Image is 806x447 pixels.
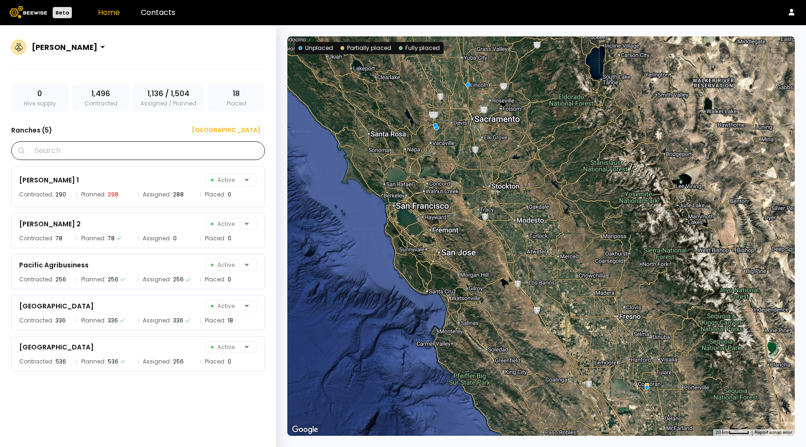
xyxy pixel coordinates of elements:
span: Assigned: [143,316,171,325]
div: Fully placed [399,44,440,52]
span: Active [211,300,241,312]
div: 336 [173,316,183,325]
span: Assigned: [143,190,171,199]
div: 0 [228,275,231,284]
span: 20 km [716,430,729,435]
div: Assigned / Planned [133,84,204,112]
div: Beta [53,7,72,18]
div: 256 [173,357,184,366]
span: Planned: [81,357,106,366]
span: Assigned: [143,234,171,243]
a: Home [98,7,120,18]
div: Unplaced [299,44,333,52]
a: Report a map error [755,430,792,435]
span: Planned: [81,190,106,199]
span: Active [211,342,241,353]
span: Assigned: [143,275,171,284]
div: Contracted [72,84,130,112]
div: [GEOGRAPHIC_DATA] [19,300,94,312]
div: Pacific Agribusiness [19,259,89,271]
span: Placed: [205,234,226,243]
span: Contracted: [19,234,54,243]
img: Google [290,424,320,436]
div: Hive supply [11,84,69,112]
span: Contracted: [19,190,54,199]
span: 18 [233,88,240,99]
span: Contracted: [19,275,54,284]
div: Partially placed [340,44,391,52]
div: 0 [228,357,231,366]
span: 1,136 / 1,504 [147,88,189,99]
div: 78 [108,234,115,243]
a: Contacts [141,7,175,18]
a: Open this area in Google Maps (opens a new window) [290,424,320,436]
span: 0 [37,88,42,99]
div: 256 [173,275,184,284]
div: 0 [173,234,177,243]
span: Contracted: [19,357,54,366]
span: Contracted: [19,316,54,325]
div: 336 [108,316,118,325]
div: 288 [173,190,184,199]
div: 256 [108,275,118,284]
div: Placed [208,84,265,112]
span: Placed: [205,275,226,284]
button: Map Scale: 20 km per 40 pixels [713,429,752,436]
div: [PERSON_NAME] 1 [19,175,79,186]
span: Placed: [205,316,226,325]
div: 536 [56,357,66,366]
div: 78 [56,234,63,243]
div: 290 [56,190,66,199]
div: 298 [108,190,118,199]
div: 0 [228,190,231,199]
img: Beewise logo [9,6,47,18]
span: Active [211,175,241,186]
h3: Ranches ( 5 ) [11,124,52,137]
span: Active [211,218,241,230]
div: 0 [228,234,231,243]
div: 536 [108,357,118,366]
span: Planned: [81,316,106,325]
div: 336 [56,316,66,325]
span: Placed: [205,357,226,366]
div: [GEOGRAPHIC_DATA] [185,126,260,135]
span: Planned: [81,275,106,284]
span: Assigned: [143,357,171,366]
div: [PERSON_NAME] [32,42,97,53]
div: [PERSON_NAME] 2 [19,218,81,230]
span: 1,496 [91,88,110,99]
span: Planned: [81,234,106,243]
div: [GEOGRAPHIC_DATA] [19,342,94,353]
button: [GEOGRAPHIC_DATA] [181,123,265,138]
span: Active [211,259,241,271]
div: 256 [56,275,66,284]
div: 18 [228,316,233,325]
span: Placed: [205,190,226,199]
